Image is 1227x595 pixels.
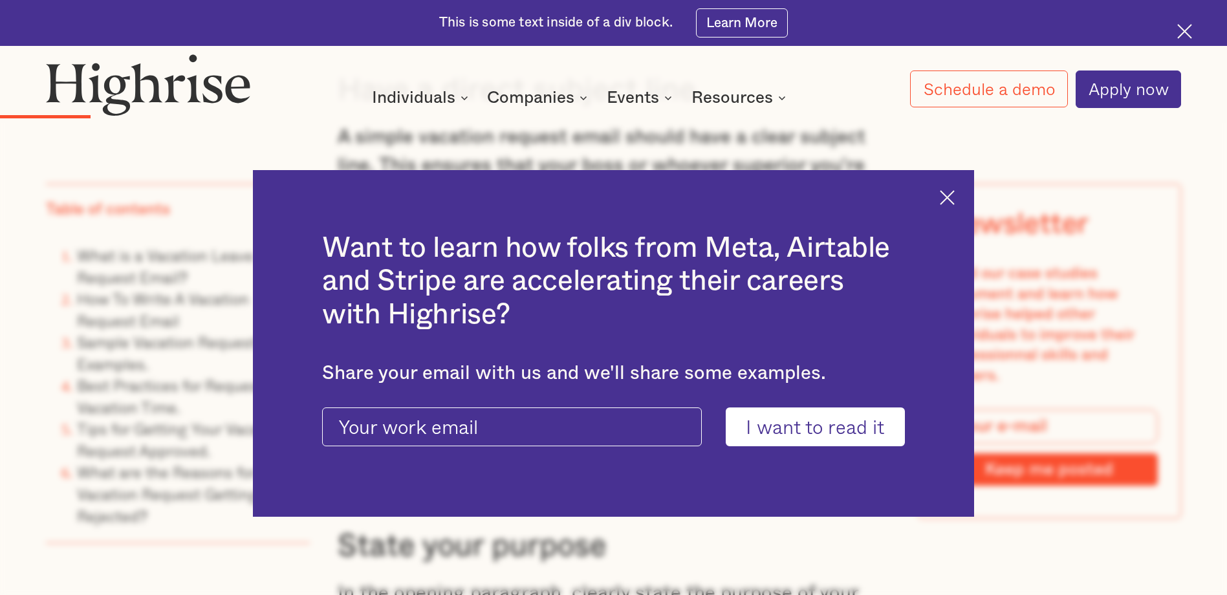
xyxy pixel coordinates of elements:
div: Resources [691,90,773,105]
div: Events [607,90,676,105]
img: Highrise logo [46,54,251,116]
div: Companies [487,90,574,105]
form: current-ascender-blog-article-modal-form [322,407,905,446]
img: Cross icon [1177,24,1192,39]
input: I want to read it [726,407,905,446]
div: Resources [691,90,790,105]
img: Cross icon [940,190,955,205]
a: Schedule a demo [910,70,1067,107]
div: This is some text inside of a div block. [439,14,673,32]
div: Companies [487,90,591,105]
input: Your work email [322,407,702,446]
div: Events [607,90,659,105]
div: Individuals [372,90,455,105]
div: Share your email with us and we'll share some examples. [322,362,905,385]
a: Apply now [1076,70,1181,108]
div: Individuals [372,90,472,105]
h2: Want to learn how folks from Meta, Airtable and Stripe are accelerating their careers with Highrise? [322,232,905,332]
a: Learn More [696,8,788,38]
